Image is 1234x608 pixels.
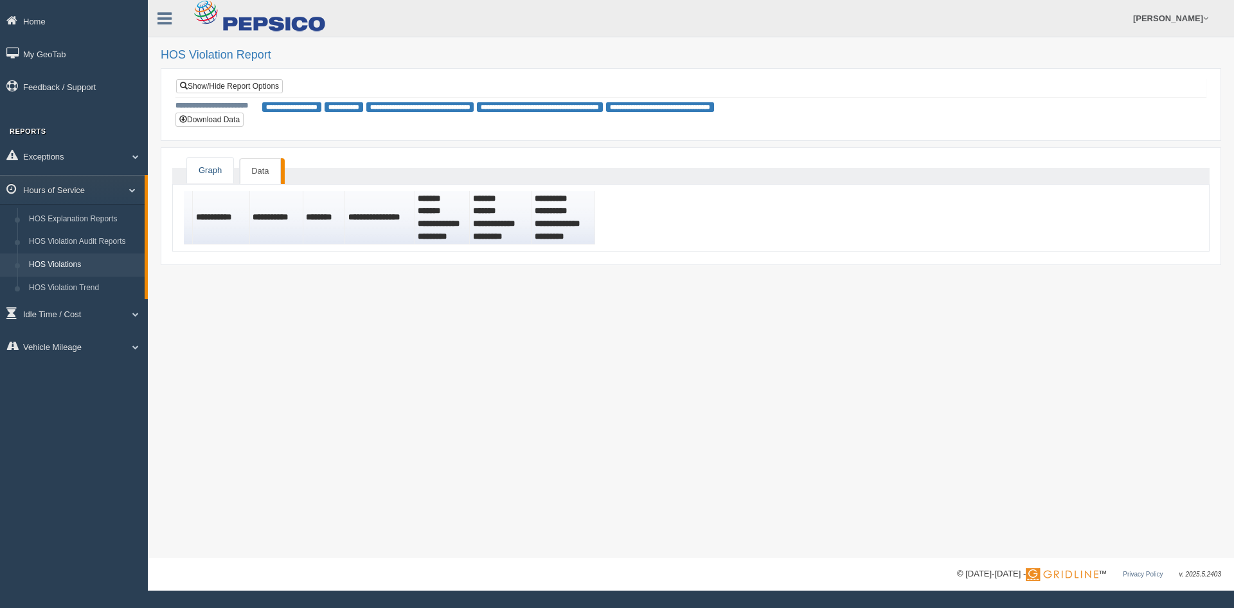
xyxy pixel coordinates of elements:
[1123,571,1163,578] a: Privacy Policy
[161,49,1221,62] h2: HOS Violation Report
[176,79,283,93] a: Show/Hide Report Options
[23,253,145,277] a: HOS Violations
[23,277,145,300] a: HOS Violation Trend
[23,208,145,231] a: HOS Explanation Reports
[23,230,145,253] a: HOS Violation Audit Reports
[240,158,280,185] a: Data
[187,158,233,184] a: Graph
[1026,568,1098,581] img: Gridline
[1179,571,1221,578] span: v. 2025.5.2403
[175,113,244,127] button: Download Data
[957,567,1221,581] div: © [DATE]-[DATE] - ™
